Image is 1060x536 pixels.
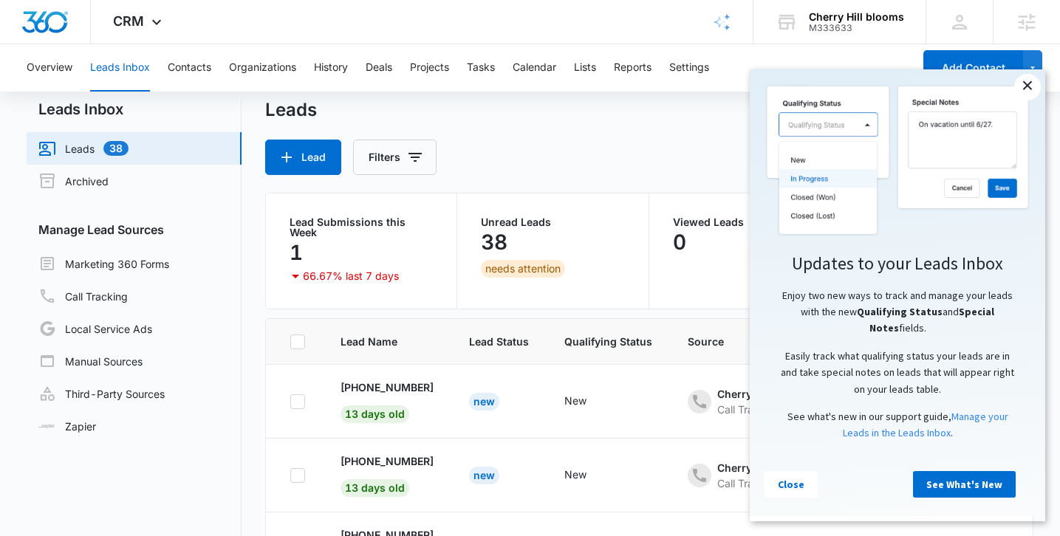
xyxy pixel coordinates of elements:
[481,260,565,278] div: needs attention
[341,405,409,423] span: 13 days old
[24,38,35,50] img: website_grey.svg
[113,13,144,29] span: CRM
[923,50,1023,86] button: Add Contact
[564,393,613,410] div: - - Select to Edit Field
[574,44,596,92] button: Lists
[469,334,529,349] span: Lead Status
[341,379,434,420] a: [PHONE_NUMBER]13 days old
[15,218,281,267] p: Enjoy two new ways to track and manage your leads with the new and fields.
[341,379,434,395] p: [PHONE_NUMBER]
[290,217,434,238] p: Lead Submissions this Week
[265,99,317,121] h1: Leads
[24,24,35,35] img: logo_orange.svg
[147,86,159,97] img: tab_keywords_by_traffic_grey.svg
[564,393,587,408] div: New
[564,334,652,349] span: Qualifying Status
[15,182,281,205] h2: Updates to your Leads Inbox
[27,221,242,238] h3: Manage Lead Sources
[15,402,68,428] a: Close
[56,87,132,97] div: Domain Overview
[467,44,495,92] button: Tasks
[688,386,892,417] div: - - Select to Edit Field
[469,467,499,484] div: New
[168,44,211,92] button: Contacts
[717,386,865,402] div: Cherry Hill blooms - Content
[341,453,434,469] p: [PHONE_NUMBER]
[341,453,434,494] a: [PHONE_NUMBER]13 days old
[290,241,303,264] p: 1
[90,44,150,92] button: Leads Inbox
[469,393,499,410] div: New
[673,230,686,254] p: 0
[353,140,437,175] button: Filters
[717,460,865,475] div: Cherry Hill blooms - Content
[481,217,625,227] p: Unread Leads
[41,24,72,35] div: v 4.0.25
[38,352,143,370] a: Manual Sources
[564,467,613,484] div: - - Select to Edit Field
[27,44,72,92] button: Overview
[38,172,109,190] a: Archived
[303,271,399,281] p: 66.67% last 7 days
[163,87,249,97] div: Keywords by Traffic
[264,4,291,31] a: Close modal
[265,140,341,175] button: Lead
[40,86,52,97] img: tab_domain_overview_orange.svg
[107,236,193,249] span: Qualifying Status
[366,44,392,92] button: Deals
[38,140,129,157] a: Leads38
[809,11,904,23] div: account name
[38,255,169,272] a: Marketing 360 Forms
[688,460,892,491] div: - - Select to Edit Field
[38,287,128,305] a: Call Tracking
[469,469,499,481] a: New
[38,419,96,434] a: Zapier
[410,44,449,92] button: Projects
[513,44,556,92] button: Calendar
[809,23,904,33] div: account id
[38,320,152,337] a: Local Service Ads
[717,475,865,491] div: Call Tracking
[27,98,242,120] h2: Leads Inbox
[469,395,499,408] a: New
[163,402,266,428] a: See What's New
[564,467,587,482] div: New
[314,44,348,92] button: History
[341,334,434,349] span: Lead Name
[15,278,281,328] p: Easily track what qualifying status your leads are in and take special notes on leads that will a...
[229,44,296,92] button: Organizations
[38,385,165,402] a: Third-Party Sources
[673,217,817,227] p: Viewed Leads
[614,44,652,92] button: Reports
[717,402,865,417] div: Call Tracking
[38,38,163,50] div: Domain: [DOMAIN_NAME]
[669,44,709,92] button: Settings
[481,230,507,254] p: 38
[688,334,892,349] span: Source
[341,479,409,497] span: 13 days old
[15,339,281,372] p: See what's new in our support guide, .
